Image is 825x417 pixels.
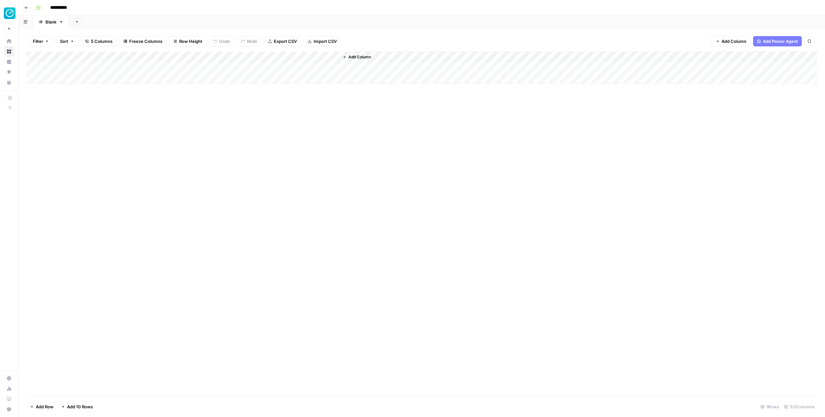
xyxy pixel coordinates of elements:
[4,7,15,19] img: TimeChimp Logo
[4,57,14,67] a: Insights
[57,402,97,412] button: Add 10 Rows
[45,19,56,25] div: Blank
[36,403,53,410] span: Add Row
[4,373,14,383] a: Settings
[81,36,117,46] button: 5 Columns
[304,36,341,46] button: Import CSV
[33,38,43,44] span: Filter
[753,36,802,46] button: Add Power Agent
[274,38,297,44] span: Export CSV
[29,36,53,46] button: Filter
[56,36,78,46] button: Sort
[169,36,207,46] button: Row Height
[4,46,14,57] a: Browse
[129,38,162,44] span: Freeze Columns
[219,38,230,44] span: Undo
[4,67,14,77] a: Opportunities
[67,403,93,410] span: Add 10 Rows
[264,36,301,46] button: Export CSV
[781,402,817,412] div: 5/5 Columns
[179,38,202,44] span: Row Height
[763,38,798,44] span: Add Power Agent
[348,54,371,60] span: Add Column
[91,38,112,44] span: 5 Columns
[758,402,781,412] div: 1 Rows
[4,383,14,394] a: Usage
[209,36,234,46] button: Undo
[4,404,14,414] button: Help + Support
[33,15,69,28] a: Blank
[4,5,14,21] button: Workspace: TimeChimp
[4,36,14,46] a: Home
[26,402,57,412] button: Add Row
[60,38,68,44] span: Sort
[314,38,337,44] span: Import CSV
[712,36,751,46] button: Add Column
[247,38,257,44] span: Redo
[722,38,746,44] span: Add Column
[340,53,374,61] button: Add Column
[119,36,167,46] button: Freeze Columns
[4,77,14,88] a: Your Data
[237,36,261,46] button: Redo
[4,394,14,404] a: Learning Hub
